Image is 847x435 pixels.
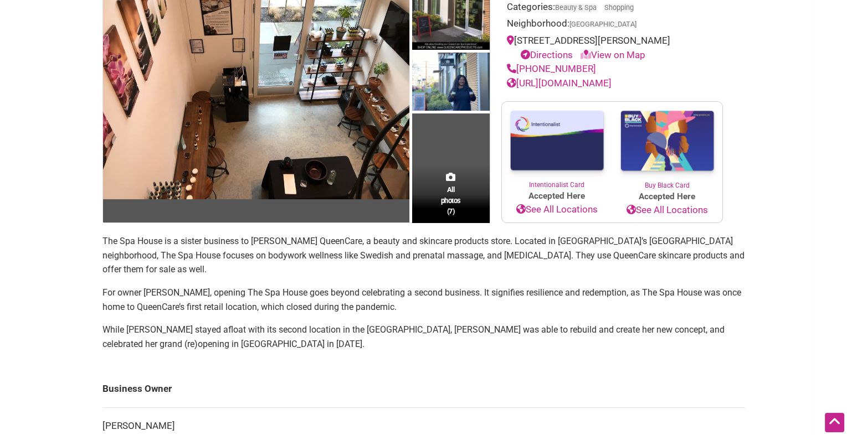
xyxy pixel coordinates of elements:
a: [PHONE_NUMBER] [507,63,596,74]
a: Intentionalist Card [502,102,612,190]
img: QueenCare founder, Monika Matthews [412,53,490,113]
a: [URL][DOMAIN_NAME] [507,77,612,89]
a: Directions [521,49,573,60]
a: View on Map [581,49,645,60]
div: Scroll Back to Top [825,413,844,432]
td: Business Owner [102,371,745,407]
span: All photos (7) [441,184,461,216]
p: While [PERSON_NAME] stayed afloat with its second location in the [GEOGRAPHIC_DATA], [PERSON_NAME... [102,323,745,351]
p: The Spa House is a sister business to [PERSON_NAME] QueenCare, a beauty and skincare products sto... [102,234,745,277]
a: See All Locations [502,203,612,217]
a: See All Locations [612,203,722,217]
span: Accepted Here [502,190,612,203]
div: [STREET_ADDRESS][PERSON_NAME] [507,34,717,62]
a: Buy Black Card [612,102,722,190]
span: [GEOGRAPHIC_DATA] [569,21,636,28]
p: For owner [PERSON_NAME], opening The Spa House goes beyond celebrating a second business. It sign... [102,286,745,314]
a: Beauty & Spa [555,3,597,12]
span: Accepted Here [612,190,722,203]
img: Intentionalist Card [502,102,612,180]
img: Buy Black Card [612,102,722,180]
a: Shopping [604,3,634,12]
div: Neighborhood: [507,17,717,34]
